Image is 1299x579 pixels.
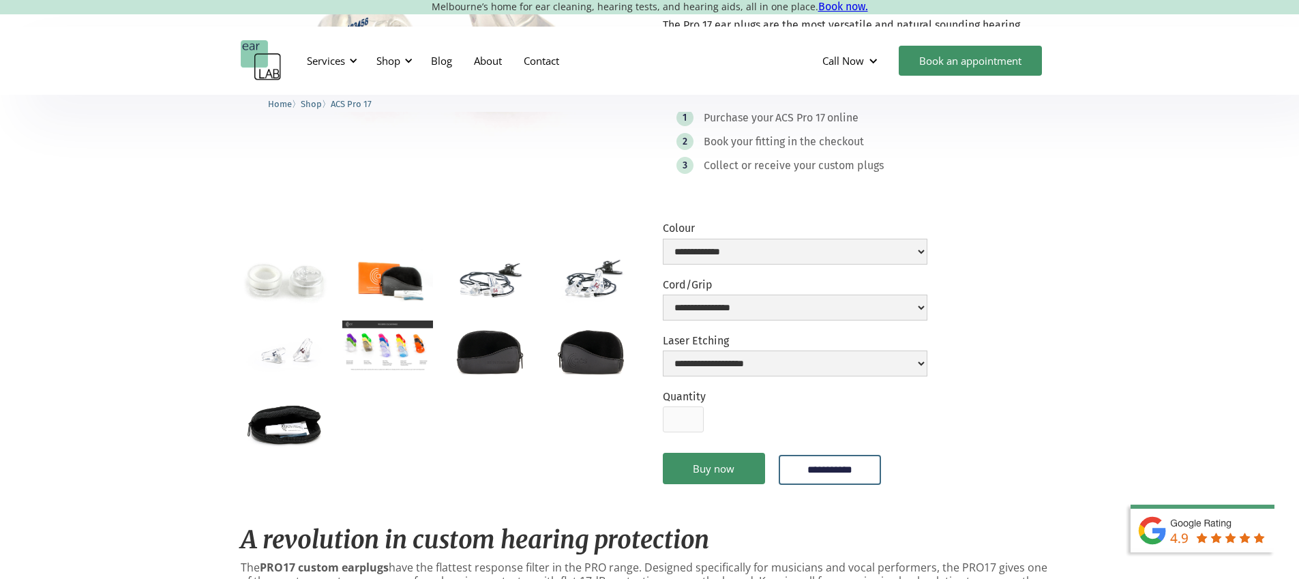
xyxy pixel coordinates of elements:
a: open lightbox [241,321,331,381]
a: open lightbox [241,249,331,309]
div: Services [299,40,361,81]
div: 3 [683,160,687,170]
a: About [463,41,513,80]
a: open lightbox [241,391,331,451]
a: Home [268,97,292,110]
div: 2 [683,136,687,147]
a: Shop [301,97,322,110]
div: 1 [683,113,687,123]
div: Shop [368,40,417,81]
li: 〉 [268,97,301,111]
a: open lightbox [444,249,535,309]
label: Quantity [663,390,706,403]
a: Buy now [663,453,765,484]
label: Colour [663,222,927,235]
a: open lightbox [546,249,636,309]
div: Call Now [811,40,892,81]
span: ACS Pro 17 [331,99,372,109]
label: Laser Etching [663,334,927,347]
strong: PRO17 custom earplugs [260,560,389,575]
a: open lightbox [342,321,433,372]
div: Shop [376,54,400,68]
div: Call Now [822,54,864,68]
a: ACS Pro 17 [331,97,372,110]
a: open lightbox [342,249,433,310]
a: Contact [513,41,570,80]
a: Blog [420,41,463,80]
p: The Pro 17 ear plugs are the most versatile and natural sounding hearing protectors in the world.... [663,18,1059,58]
em: A revolution in custom hearing protection [241,524,709,555]
div: Services [307,54,345,68]
span: Shop [301,99,322,109]
li: 〉 [301,97,331,111]
a: open lightbox [444,321,535,381]
span: Home [268,99,292,109]
div: Collect or receive your custom plugs [704,159,884,173]
label: Cord/Grip [663,278,927,291]
a: open lightbox [546,321,636,381]
div: Book your fitting in the checkout [704,135,864,149]
a: home [241,40,282,81]
a: Book an appointment [899,46,1042,76]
